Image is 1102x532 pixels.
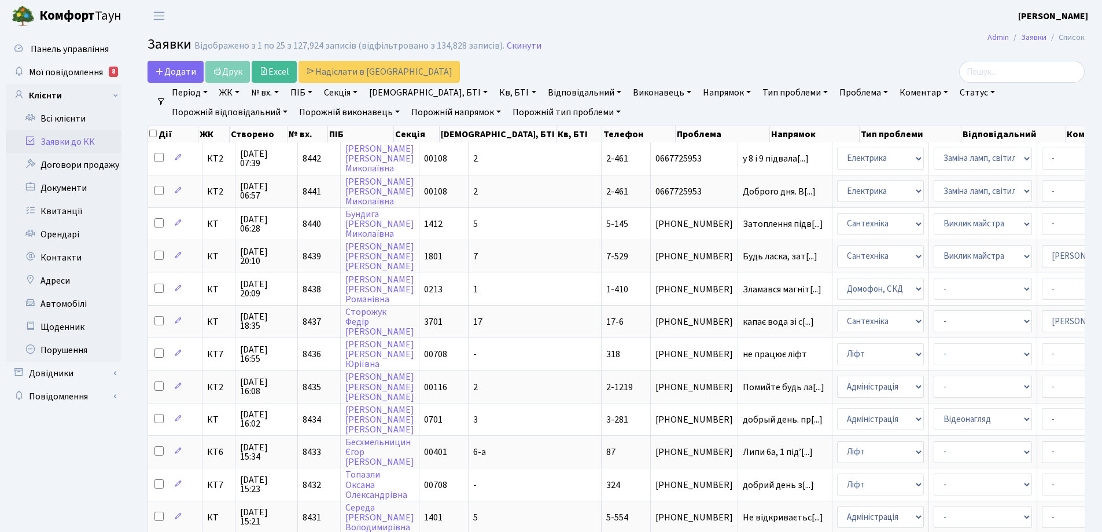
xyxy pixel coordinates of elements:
span: 1401 [424,511,443,524]
th: Дії [148,126,198,142]
span: Затоплення підв[...] [743,218,823,230]
span: 8436 [303,348,321,361]
span: КТ7 [207,350,230,359]
span: добрый день. пр[...] [743,413,823,426]
span: [DATE] 15:34 [240,443,293,461]
span: [DATE] 20:09 [240,280,293,298]
span: Таун [39,6,121,26]
span: КТ [207,219,230,229]
span: капає вода зі с[...] [743,315,814,328]
a: Адреси [6,269,121,292]
span: [PHONE_NUMBER] [655,513,733,522]
span: [DATE] 16:55 [240,345,293,364]
div: 8 [109,67,118,77]
span: [PHONE_NUMBER] [655,219,733,229]
span: Не відкриваєтьс[...] [743,511,823,524]
span: 5 [473,511,478,524]
span: 8434 [303,413,321,426]
span: 87 [606,446,616,458]
span: 318 [606,348,620,361]
b: Комфорт [39,6,95,25]
span: 8435 [303,381,321,394]
th: Напрямок [770,126,860,142]
span: [DATE] 15:23 [240,475,293,494]
th: [DEMOGRAPHIC_DATA], БТІ [440,126,556,142]
span: Додати [155,65,196,78]
span: 0213 [424,283,443,296]
span: 1 [473,283,478,296]
span: добрий день з[...] [743,479,814,491]
span: [PHONE_NUMBER] [655,480,733,490]
span: 8442 [303,152,321,165]
a: Довідники [6,362,121,385]
a: Контакти [6,246,121,269]
a: Щоденник [6,315,121,339]
span: 00108 [424,185,447,198]
a: Коментар [895,83,953,102]
input: Пошук... [959,61,1085,83]
a: [DEMOGRAPHIC_DATA], БТІ [364,83,492,102]
span: 1801 [424,250,443,263]
span: 00108 [424,152,447,165]
a: Порушення [6,339,121,362]
span: 17 [473,315,482,328]
a: Повідомлення [6,385,121,408]
a: Виконавець [628,83,696,102]
span: 2 [473,185,478,198]
span: Мої повідомлення [29,66,103,79]
a: Квитанції [6,200,121,223]
span: 7-529 [606,250,628,263]
a: Секція [319,83,362,102]
span: КТ [207,415,230,424]
nav: breadcrumb [970,25,1102,50]
a: СторожукФедір[PERSON_NAME] [345,306,414,338]
span: 2-1219 [606,381,633,394]
a: Проблема [835,83,893,102]
a: Статус [955,83,1000,102]
span: [DATE] 06:28 [240,215,293,233]
span: 1412 [424,218,443,230]
span: 8438 [303,283,321,296]
a: [PERSON_NAME][PERSON_NAME]Юріївна [345,338,414,370]
span: - [473,348,477,361]
a: Панель управління [6,38,121,61]
th: № вх. [288,126,327,142]
span: 2 [473,381,478,394]
span: 5 [473,218,478,230]
a: № вх. [246,83,283,102]
a: Орендарі [6,223,121,246]
span: [DATE] 20:10 [240,247,293,266]
img: logo.png [12,5,35,28]
span: Липи 6а, 1 підʼ[...] [743,446,813,458]
a: [PERSON_NAME] [1018,9,1088,23]
span: Будь ласка, зат[...] [743,250,817,263]
li: Список [1046,31,1085,44]
span: Зламався магніт[...] [743,283,821,296]
span: [DATE] 07:39 [240,149,293,168]
a: Період [167,83,212,102]
span: 8432 [303,479,321,491]
a: [PERSON_NAME][PERSON_NAME][PERSON_NAME] [345,403,414,436]
span: КТ2 [207,383,230,392]
a: Автомобілі [6,292,121,315]
span: [PHONE_NUMBER] [655,252,733,261]
span: Панель управління [31,43,109,56]
span: [DATE] 16:02 [240,410,293,428]
span: 3701 [424,315,443,328]
span: [DATE] 15:21 [240,508,293,526]
span: [PHONE_NUMBER] [655,383,733,392]
a: Порожній тип проблеми [508,102,625,122]
span: 8439 [303,250,321,263]
span: 1-410 [606,283,628,296]
a: [PERSON_NAME][PERSON_NAME]Романівна [345,273,414,306]
span: [PHONE_NUMBER] [655,447,733,457]
span: 324 [606,479,620,491]
span: 5-145 [606,218,628,230]
a: Договори продажу [6,153,121,177]
th: ЖК [198,126,230,142]
span: 2-461 [606,185,628,198]
a: Всі клієнти [6,107,121,130]
a: Бундига[PERSON_NAME]Миколаївна [345,208,414,240]
a: Порожній напрямок [407,102,506,122]
span: Заявки [148,34,191,54]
